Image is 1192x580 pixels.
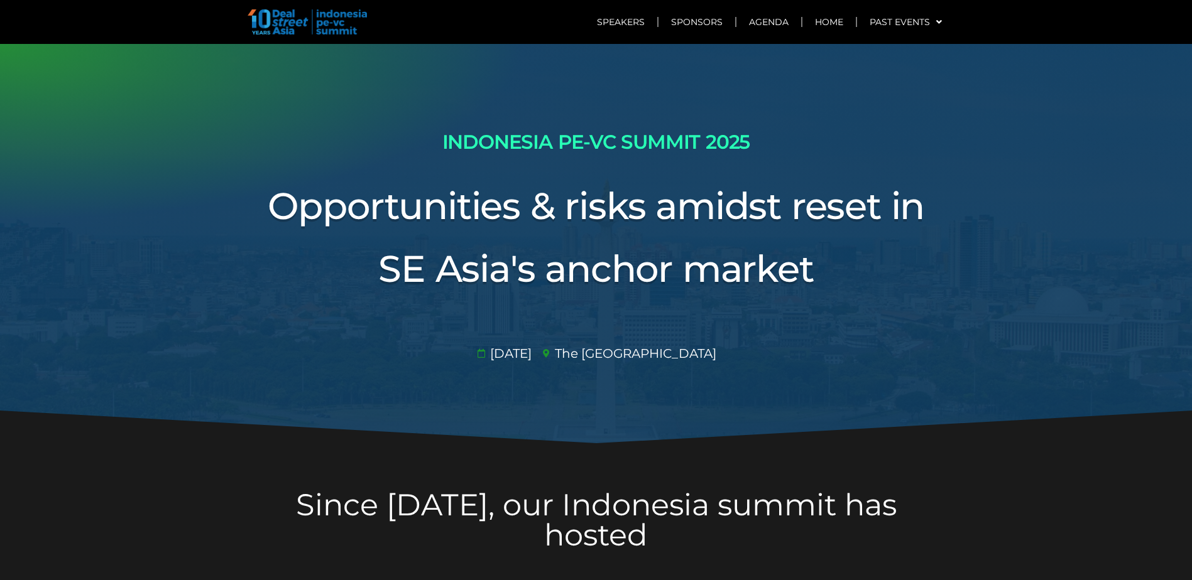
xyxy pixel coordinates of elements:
h2: INDONESIA PE-VC SUMMIT 2025 [244,126,948,159]
a: Speakers [584,8,657,36]
h3: Opportunities & risks amidst reset in SE Asia's anchor market [244,175,948,301]
a: Home [802,8,856,36]
a: Sponsors [659,8,735,36]
a: Past Events [857,8,954,36]
a: Agenda [736,8,801,36]
span: [DATE]​ [487,344,532,363]
h2: Since [DATE], our Indonesia summit has hosted [244,490,948,550]
span: The [GEOGRAPHIC_DATA]​ [552,344,716,363]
